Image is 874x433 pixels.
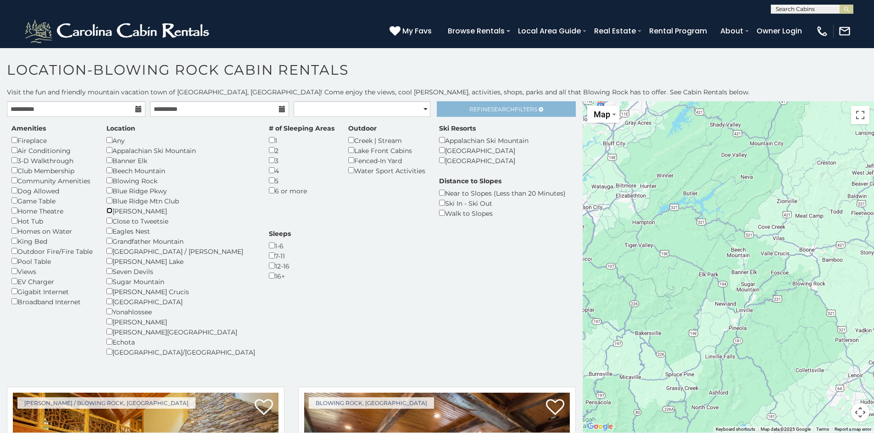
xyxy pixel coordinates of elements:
span: Map data ©2025 Google [761,427,811,432]
button: Change map style [587,106,619,123]
div: Sugar Mountain [106,276,255,286]
div: 3-D Walkthrough [11,155,93,165]
div: Lake Front Cabins [348,145,425,155]
div: Broadband Internet [11,296,93,307]
div: 12-16 [269,261,291,271]
a: Blowing Rock, [GEOGRAPHIC_DATA] [309,397,434,409]
div: 3 [269,155,334,165]
span: Map [594,110,610,119]
div: Homes on Water [11,226,93,236]
div: Home Theatre [11,206,93,216]
a: Report a map error [835,427,871,432]
div: 4 [269,165,334,175]
label: # of Sleeping Areas [269,124,334,133]
img: phone-regular-white.png [816,25,829,38]
div: [PERSON_NAME] Lake [106,256,255,266]
button: Map camera controls [851,403,869,422]
div: Close to Tweetsie [106,216,255,226]
div: Beech Mountain [106,165,255,175]
div: Community Amenities [11,175,93,186]
a: Rental Program [645,23,712,39]
img: Google [585,421,615,433]
a: Add to favorites [255,398,273,417]
div: Club Membership [11,165,93,175]
div: Air Conditioning [11,145,93,155]
div: [PERSON_NAME] Crucis [106,286,255,296]
label: Location [106,124,135,133]
a: Terms (opens in new tab) [816,427,829,432]
div: [GEOGRAPHIC_DATA]/[GEOGRAPHIC_DATA] [106,347,255,357]
div: [GEOGRAPHIC_DATA] / [PERSON_NAME] [106,246,255,256]
div: [GEOGRAPHIC_DATA] [439,155,529,165]
span: Search [491,106,515,113]
a: RefineSearchFilters [437,101,575,117]
div: [PERSON_NAME][GEOGRAPHIC_DATA] [106,327,255,337]
div: [GEOGRAPHIC_DATA] [439,145,529,155]
label: Ski Resorts [439,124,476,133]
div: Eagles Nest [106,226,255,236]
div: Gigabit Internet [11,286,93,296]
div: [PERSON_NAME] [106,317,255,327]
a: Local Area Guide [513,23,585,39]
div: Views [11,266,93,276]
a: My Favs [390,25,434,37]
div: Any [106,135,255,145]
a: Browse Rentals [443,23,509,39]
a: Owner Login [752,23,807,39]
button: Keyboard shortcuts [716,426,755,433]
span: My Favs [402,25,432,37]
div: Game Table [11,196,93,206]
div: Seven Devils [106,266,255,276]
a: [PERSON_NAME] / Blowing Rock, [GEOGRAPHIC_DATA] [17,397,195,409]
img: White-1-2.png [23,17,213,45]
div: [GEOGRAPHIC_DATA] [106,296,255,307]
div: 7-11 [269,251,291,261]
span: Refine Filters [469,106,537,113]
div: King Bed [11,236,93,246]
div: Blue Ridge Pkwy [106,186,255,196]
div: Banner Elk [106,155,255,165]
div: Pool Table [11,256,93,266]
div: 6 or more [269,186,334,196]
div: EV Charger [11,276,93,286]
div: Blue Ridge Mtn Club [106,196,255,206]
div: 1-6 [269,241,291,251]
div: Near to Slopes (Less than 20 Minutes) [439,188,566,198]
div: Creek | Stream [348,135,425,145]
div: 16+ [269,271,291,281]
a: Real Estate [590,23,640,39]
label: Amenities [11,124,46,133]
div: Ski In - Ski Out [439,198,566,208]
div: Dog Allowed [11,186,93,196]
img: mail-regular-white.png [838,25,851,38]
div: 1 [269,135,334,145]
a: Add to favorites [546,398,564,417]
label: Distance to Slopes [439,176,501,186]
div: Appalachian Ski Mountain [439,135,529,145]
div: 2 [269,145,334,155]
button: Toggle fullscreen view [851,106,869,124]
div: Fenced-In Yard [348,155,425,165]
label: Outdoor [348,124,377,133]
div: Echota [106,337,255,347]
a: Open this area in Google Maps (opens a new window) [585,421,615,433]
div: Walk to Slopes [439,208,566,218]
div: Appalachian Ski Mountain [106,145,255,155]
div: [PERSON_NAME] [106,206,255,216]
div: Grandfather Mountain [106,236,255,246]
div: Water Sport Activities [348,165,425,175]
div: Blowing Rock [106,175,255,186]
div: Outdoor Fire/Fire Table [11,246,93,256]
div: Hot Tub [11,216,93,226]
div: Yonahlossee [106,307,255,317]
a: About [716,23,748,39]
div: 5 [269,175,334,186]
div: Fireplace [11,135,93,145]
label: Sleeps [269,229,291,238]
